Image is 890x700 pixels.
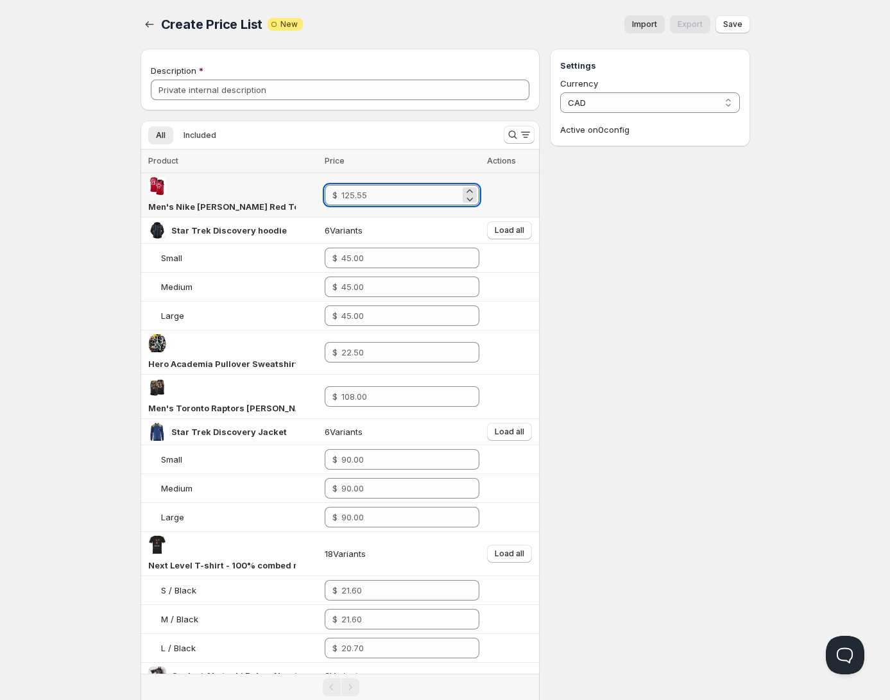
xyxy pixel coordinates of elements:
[321,663,484,689] td: 2 Variants
[161,454,182,465] span: Small
[280,19,298,30] span: New
[161,252,182,264] div: Small
[161,311,184,321] span: Large
[495,549,524,559] span: Load all
[341,609,461,629] input: 21.60
[332,585,338,595] span: $
[723,19,742,30] span: Save
[341,478,461,499] input: 90.00
[560,78,598,89] span: Currency
[332,253,338,263] span: $
[161,585,196,595] span: S / Black
[161,483,193,493] span: Medium
[148,402,296,414] div: Men's Toronto Raptors Pascal Siakam Fanatics Branded Black 2021/22 Fast Break Replica Jersey - Ci...
[487,221,532,239] button: Load all
[332,643,338,653] span: $
[148,403,626,413] span: Men's Toronto Raptors [PERSON_NAME] Fanatics Branded Black 2021/22 Fast Break Replica Jersey - Ci...
[487,545,532,563] button: Load all
[332,190,338,200] span: $
[148,357,296,370] div: Hero Academia Pullover Sweatshirt
[341,449,461,470] input: 90.00
[148,559,296,572] div: Next Level T-shirt - 100% combed ringspun cotton - Style 3600
[332,311,338,321] span: $
[171,670,303,681] span: Opulent Akatsuki Robe - Naruto
[161,614,198,624] span: M / Black
[321,419,484,445] td: 6 Variants
[156,130,166,141] span: All
[341,277,461,297] input: 45.00
[341,507,461,527] input: 90.00
[504,126,535,144] button: Search and filter results
[161,512,184,522] span: Large
[148,200,296,213] div: Men's Nike Fred VanVleet Red Toronto Raptors - 2019/20
[171,225,287,235] span: Star Trek Discovery hoodie
[632,19,657,30] span: Import
[161,482,193,495] div: Medium
[171,427,287,437] span: Star Trek Discovery Jacket
[560,59,739,72] h3: Settings
[341,386,461,407] input: 108.00
[624,15,665,33] button: Import
[171,669,303,682] div: Opulent Akatsuki Robe - Naruto
[321,218,484,244] td: 6 Variants
[332,347,338,357] span: $
[161,17,263,32] span: Create Price List
[321,532,484,576] td: 18 Variants
[341,248,461,268] input: 45.00
[560,123,739,136] p: Active on 0 config
[151,80,530,100] input: Private internal description
[161,253,182,263] span: Small
[148,156,178,166] span: Product
[161,511,184,524] div: Large
[332,512,338,522] span: $
[341,305,461,326] input: 45.00
[161,642,196,654] div: L / Black
[161,453,182,466] div: Small
[341,342,461,363] input: 22.50
[161,309,184,322] div: Large
[161,282,193,292] span: Medium
[487,423,532,441] button: Load all
[151,65,196,76] span: Description
[715,15,750,33] button: Save
[332,454,338,465] span: $
[341,638,461,658] input: 20.70
[141,674,540,700] nav: Pagination
[325,156,345,166] span: Price
[332,282,338,292] span: $
[161,584,196,597] div: S / Black
[148,359,298,369] span: Hero Academia Pullover Sweatshirt
[826,636,864,674] iframe: Help Scout Beacon - Open
[332,483,338,493] span: $
[332,391,338,402] span: $
[161,643,196,653] span: L / Black
[184,130,216,141] span: Included
[171,425,287,438] div: Star Trek Discovery Jacket
[161,280,193,293] div: Medium
[148,201,400,212] span: Men's Nike [PERSON_NAME] Red Toronto Raptors - 2019/20
[341,185,461,205] input: 125.55
[161,613,198,626] div: M / Black
[495,225,524,235] span: Load all
[495,427,524,437] span: Load all
[487,156,516,166] span: Actions
[148,560,414,570] span: Next Level T-shirt - 100% combed ringspun cotton - Style 3600
[341,580,461,601] input: 21.60
[332,614,338,624] span: $
[171,224,287,237] div: Star Trek Discovery hoodie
